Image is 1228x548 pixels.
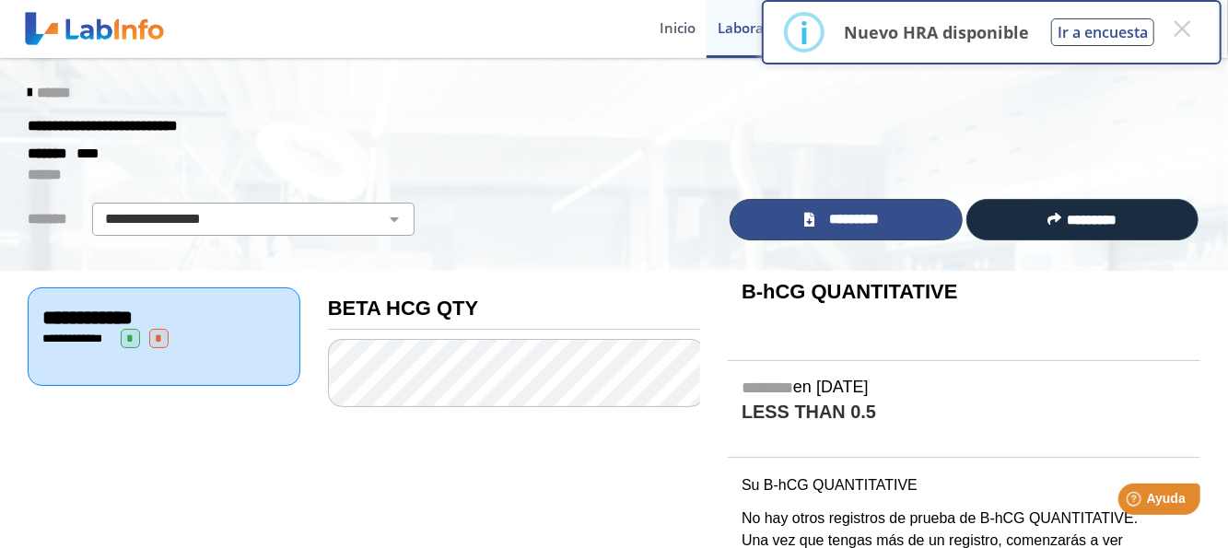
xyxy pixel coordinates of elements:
[328,297,478,320] b: BETA HCG QTY
[742,378,1187,399] h5: en [DATE]
[1051,18,1154,46] button: Ir a encuesta
[1064,476,1208,528] iframe: Help widget launcher
[742,474,1187,496] p: Su B-hCG QUANTITATIVE
[844,21,1029,43] p: Nuevo HRA disponible
[742,280,958,303] b: B-hCG QUANTITATIVE
[742,402,1187,425] h4: LESS THAN 0.5
[800,16,809,49] div: i
[1165,12,1199,45] button: Close this dialog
